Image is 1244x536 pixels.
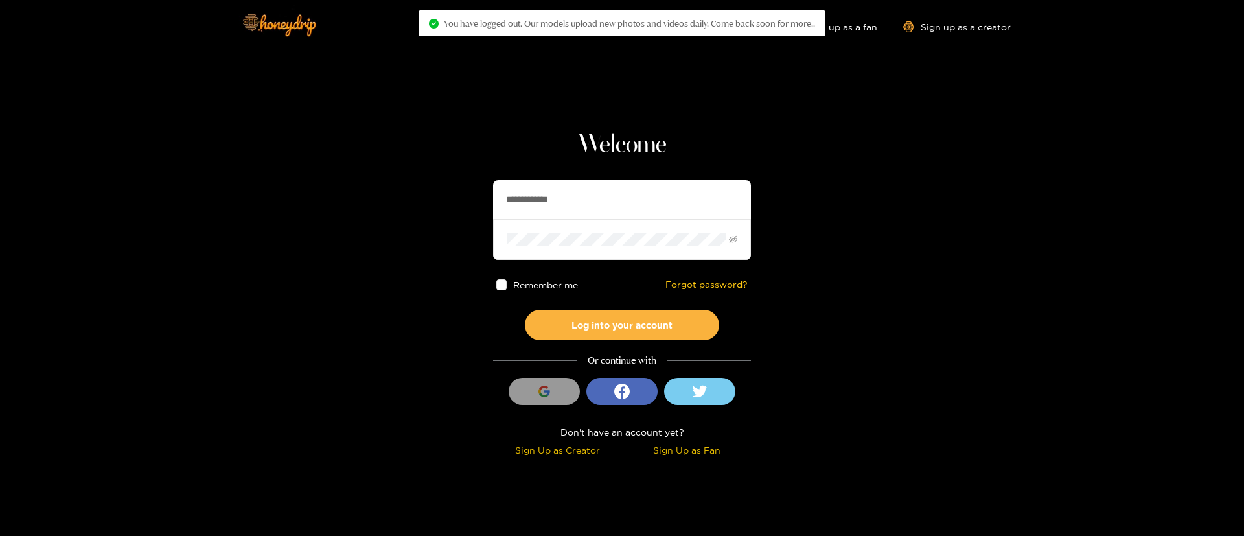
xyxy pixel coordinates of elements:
h1: Welcome [493,130,751,161]
a: Forgot password? [665,279,748,290]
span: eye-invisible [729,235,737,244]
a: Sign up as a fan [789,21,877,32]
span: Remember me [514,280,579,290]
a: Sign up as a creator [903,21,1011,32]
div: Or continue with [493,353,751,368]
div: Sign Up as Fan [625,443,748,458]
span: You have logged out. Our models upload new photos and videos daily. Come back soon for more.. [444,18,815,29]
div: Sign Up as Creator [496,443,619,458]
div: Don't have an account yet? [493,425,751,439]
button: Log into your account [525,310,719,340]
span: check-circle [429,19,439,29]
